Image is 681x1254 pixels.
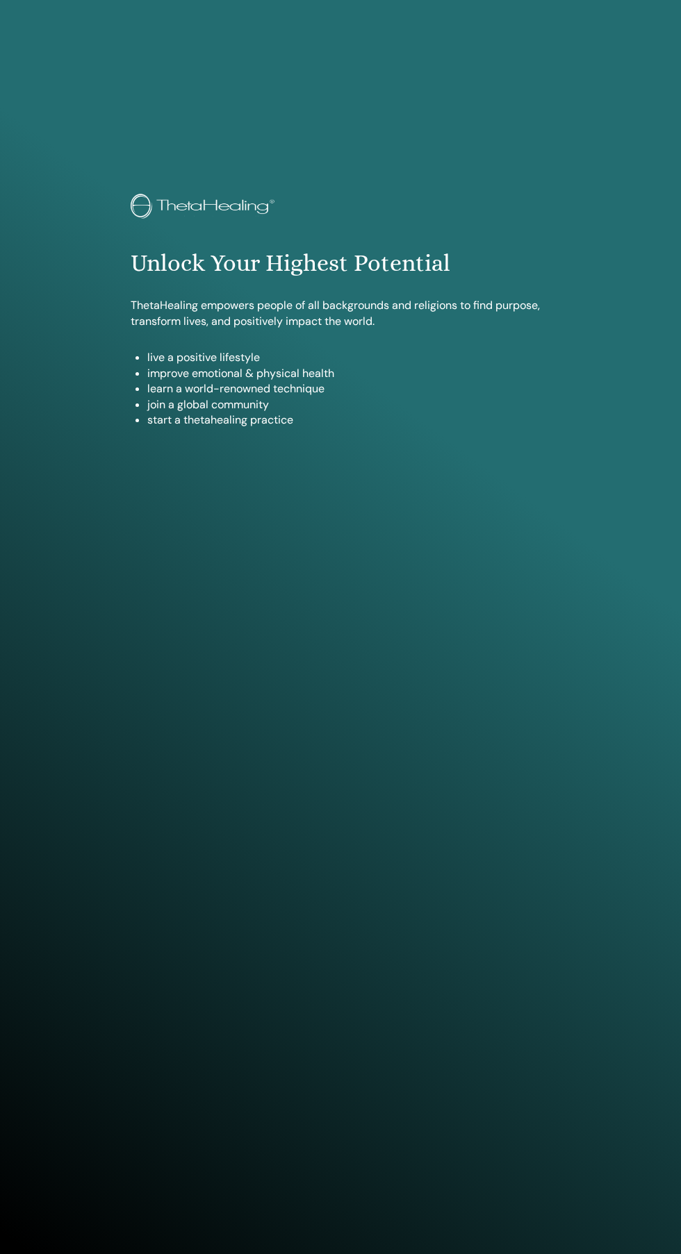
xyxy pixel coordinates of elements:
li: join a global community [147,397,550,412]
h1: Unlock Your Highest Potential [131,249,550,278]
li: start a thetahealing practice [147,412,550,428]
li: learn a world-renowned technique [147,381,550,396]
li: live a positive lifestyle [147,350,550,365]
p: ThetaHealing empowers people of all backgrounds and religions to find purpose, transform lives, a... [131,298,550,329]
li: improve emotional & physical health [147,366,550,381]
